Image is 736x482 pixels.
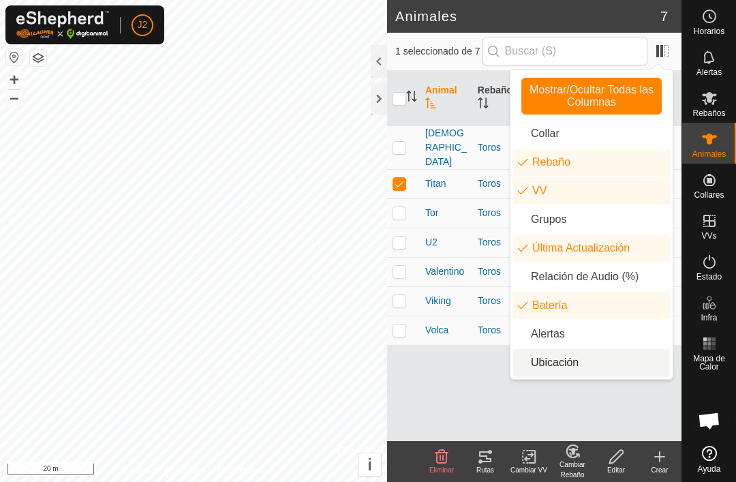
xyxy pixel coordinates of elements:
[425,265,464,279] span: Valentino
[507,465,551,475] div: Cambiar VV
[513,235,670,262] li: enum.columnList.lastUpdated
[478,265,519,279] div: Toros
[638,465,681,475] div: Crear
[513,206,670,233] li: common.btn.groups
[594,465,638,475] div: Editar
[478,100,489,110] p-sorticon: Activar para ordenar
[425,294,451,308] span: Viking
[6,72,22,88] button: +
[425,100,436,110] p-sorticon: Activar para ordenar
[682,440,736,479] a: Ayuda
[696,68,722,76] span: Alertas
[463,465,507,475] div: Rutas
[689,400,730,441] a: Chat abierto
[482,37,647,65] input: Buscar (S)
[478,323,519,337] div: Toros
[138,18,148,32] span: J2
[513,149,670,176] li: mob.label.mob
[701,314,717,322] span: Infra
[6,49,22,65] button: Restablecer Mapa
[425,126,467,169] span: [DEMOGRAPHIC_DATA]
[358,453,381,476] button: i
[406,93,417,104] p-sorticon: Activar para ordenar
[425,323,448,337] span: Volca
[16,11,109,39] img: Logo Gallagher
[694,191,724,199] span: Collares
[123,464,202,477] a: Política de Privacidad
[367,455,372,474] span: i
[425,235,438,250] span: U2
[425,177,446,191] span: Titan
[395,8,660,25] h2: Animales
[513,120,670,147] li: neckband.label.title
[218,464,264,477] a: Contáctenos
[513,349,670,376] li: common.label.location
[472,71,525,126] th: Rebaño
[429,466,454,474] span: Eliminar
[692,109,725,117] span: Rebaños
[395,44,482,59] span: 1 seleccionado de 7
[696,273,722,281] span: Estado
[527,84,656,108] span: Mostrar/Ocultar Todas las Columnas
[513,320,670,348] li: animal.label.alerts
[521,78,662,115] button: Mostrar/Ocultar Todas las Columnas
[551,460,594,480] div: Cambiar Rebaño
[478,294,519,308] div: Toros
[478,140,519,155] div: Toros
[30,50,46,66] button: Capas del Mapa
[692,150,726,158] span: Animales
[660,6,668,27] span: 7
[6,89,22,106] button: –
[478,235,519,250] div: Toros
[513,292,670,319] li: neckband.label.battery
[478,177,519,191] div: Toros
[686,355,733,371] span: Mapa de Calor
[425,206,438,220] span: Tor
[513,177,670,205] li: vp.label.vp
[698,465,721,473] span: Ayuda
[694,27,724,35] span: Horarios
[701,232,716,240] span: VVs
[513,263,670,290] li: enum.columnList.audioRatio
[478,206,519,220] div: Toros
[420,71,472,126] th: Animal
